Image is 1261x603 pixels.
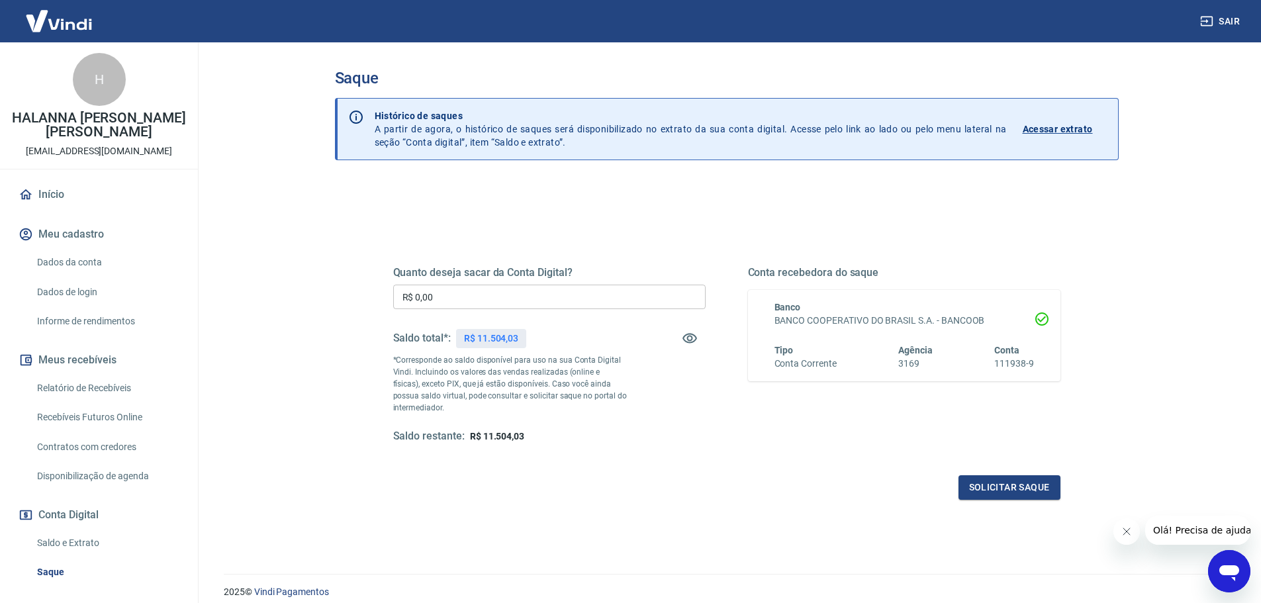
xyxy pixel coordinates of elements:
a: Dados de login [32,279,182,306]
a: Dados da conta [32,249,182,276]
div: H [73,53,126,106]
a: Recebíveis Futuros Online [32,404,182,431]
a: Saldo e Extrato [32,530,182,557]
button: Solicitar saque [958,475,1060,500]
p: 2025 © [224,585,1229,599]
p: Histórico de saques [375,109,1007,122]
h5: Saldo restante: [393,430,465,443]
iframe: Close message [1113,518,1140,545]
a: Disponibilização de agenda [32,463,182,490]
span: Tipo [774,345,794,355]
h6: 111938-9 [994,357,1034,371]
p: Acessar extrato [1023,122,1093,136]
a: Relatório de Recebíveis [32,375,182,402]
img: Vindi [16,1,102,41]
a: Informe de rendimentos [32,308,182,335]
h6: 3169 [898,357,933,371]
a: Contratos com credores [32,434,182,461]
p: R$ 11.504,03 [464,332,518,346]
a: Vindi Pagamentos [254,586,329,597]
iframe: Button to launch messaging window [1208,550,1250,592]
h5: Conta recebedora do saque [748,266,1060,279]
button: Sair [1197,9,1245,34]
iframe: Message from company [1145,516,1250,545]
p: [EMAIL_ADDRESS][DOMAIN_NAME] [26,144,172,158]
button: Meu cadastro [16,220,182,249]
span: R$ 11.504,03 [470,431,524,441]
p: HALANNA [PERSON_NAME] [PERSON_NAME] [11,111,187,139]
span: Conta [994,345,1019,355]
h5: Saldo total*: [393,332,451,345]
h3: Saque [335,69,1119,87]
button: Meus recebíveis [16,346,182,375]
p: *Corresponde ao saldo disponível para uso na sua Conta Digital Vindi. Incluindo os valores das ve... [393,354,628,414]
h6: Conta Corrente [774,357,837,371]
a: Início [16,180,182,209]
h5: Quanto deseja sacar da Conta Digital? [393,266,706,279]
button: Conta Digital [16,500,182,530]
p: A partir de agora, o histórico de saques será disponibilizado no extrato da sua conta digital. Ac... [375,109,1007,149]
a: Saque [32,559,182,586]
span: Agência [898,345,933,355]
h6: BANCO COOPERATIVO DO BRASIL S.A. - BANCOOB [774,314,1034,328]
span: Banco [774,302,801,312]
span: Olá! Precisa de ajuda? [8,9,111,20]
a: Acessar extrato [1023,109,1107,149]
